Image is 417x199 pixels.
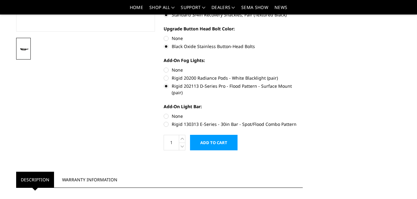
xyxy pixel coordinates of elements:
[164,83,303,96] label: Rigid 202113 D-Series Pro - Flood Pattern - Surface Mount (pair)
[164,57,303,64] label: Add-On Fog Lights:
[181,5,205,14] a: Support
[164,121,303,127] label: Rigid 130313 E-Series - 30in Bar - Spot/Flood Combo Pattern
[16,172,54,188] a: Description
[274,5,287,14] a: News
[149,5,175,14] a: shop all
[164,43,303,50] label: Black Oxide Stainless Button-Head Bolts
[164,113,303,119] label: None
[190,135,238,150] input: Add to Cart
[164,75,303,81] label: Rigid 20200 Radiance Pods - White Blacklight (pair)
[18,47,29,52] img: 2024-2025 Chevrolet 2500-3500 - Freedom Series - Base Front Bumper (non-winch)
[164,25,303,32] label: Upgrade Button Head Bolt Color:
[241,5,268,14] a: SEMA Show
[211,5,235,14] a: Dealers
[164,103,303,110] label: Add-On Light Bar:
[164,11,303,18] label: Standard 3/4in Recovery Shackles, Pair (Textured Black)
[164,67,303,73] label: None
[130,5,143,14] a: Home
[57,172,122,188] a: Warranty Information
[164,35,303,42] label: None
